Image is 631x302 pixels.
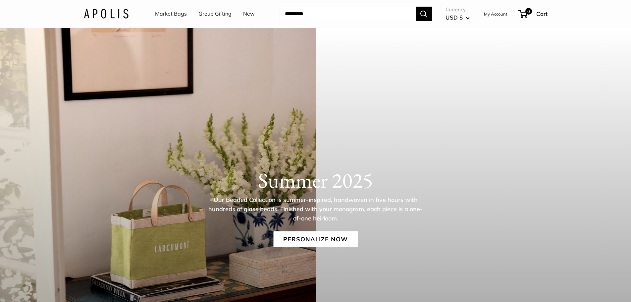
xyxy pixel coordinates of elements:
[446,14,463,21] span: USD $
[525,8,532,15] span: 0
[273,231,358,247] a: Personalize Now
[416,7,432,21] button: Search
[519,9,548,19] a: 0 Cart
[84,167,548,193] h1: Summer 2025
[155,9,187,19] a: Market Bags
[243,9,255,19] a: New
[446,12,470,23] button: USD $
[484,10,507,18] a: My Account
[280,7,416,21] input: Search...
[198,9,232,19] a: Group Gifting
[84,9,129,19] img: Apolis
[446,5,470,14] span: Currency
[536,10,548,17] span: Cart
[208,195,423,223] p: Our Beaded Collection is summer-inspired, handwoven in five hours with hundreds of glass beads. F...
